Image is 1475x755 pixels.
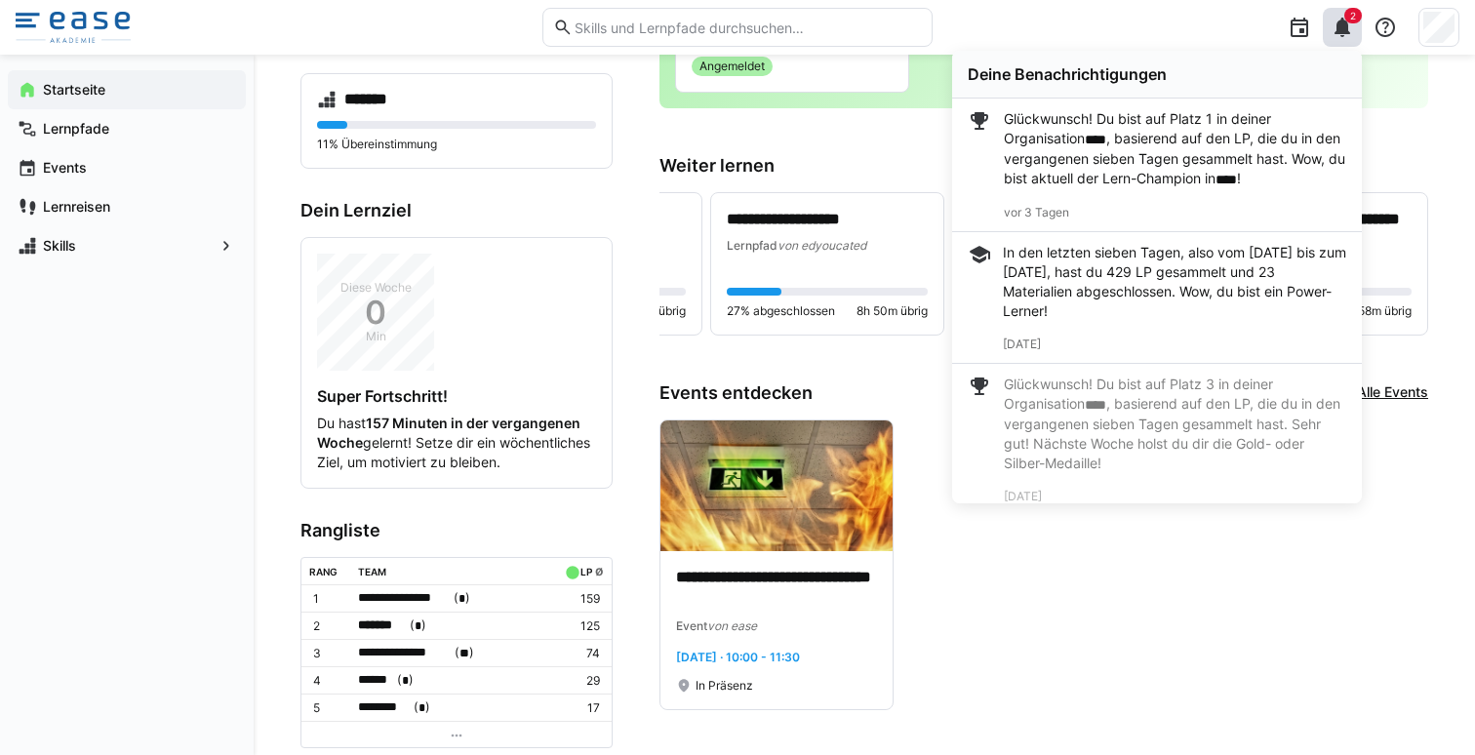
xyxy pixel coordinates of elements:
[358,566,386,577] div: Team
[1004,375,1346,473] p: Glückwunsch! Du bist auf Platz 3 in deiner Organisation , basierend auf den LP, die du in den ver...
[561,591,600,607] p: 159
[659,155,1428,177] h3: Weiter lernen
[676,650,800,664] span: [DATE] · 10:00 - 11:30
[397,670,414,691] span: ( )
[561,700,600,716] p: 17
[561,646,600,661] p: 74
[313,700,342,716] p: 5
[313,673,342,689] p: 4
[455,643,474,663] span: ( )
[1004,489,1042,503] span: [DATE]
[309,566,338,577] div: Rang
[1357,382,1428,404] a: Alle Events
[1003,337,1041,351] span: [DATE]
[317,137,596,152] p: 11% Übereinstimmung
[313,646,342,661] p: 3
[660,420,893,551] img: image
[454,588,470,609] span: ( )
[1003,243,1346,321] div: In den letzten sieben Tagen, also vom [DATE] bis zum [DATE], hast du 429 LP gesammelt und 23 Mate...
[727,238,777,253] span: Lernpfad
[857,303,928,319] span: 8h 50m übrig
[777,238,866,253] span: von edyoucated
[317,415,580,451] strong: 157 Minuten in der vergangenen Woche
[1350,10,1356,21] span: 2
[696,678,753,694] span: In Präsenz
[595,562,604,578] a: ø
[300,200,613,221] h3: Dein Lernziel
[313,618,342,634] p: 2
[1004,109,1346,189] p: Glückwunsch! Du bist auf Platz 1 in deiner Organisation , basierend auf den LP, die du in den ver...
[414,697,430,718] span: ( )
[707,618,757,633] span: von ease
[313,591,342,607] p: 1
[676,618,707,633] span: Event
[317,414,596,472] p: Du hast gelernt! Setze dir ein wöchentliches Ziel, um motiviert zu bleiben.
[699,59,765,74] span: Angemeldet
[580,566,592,577] div: LP
[1342,303,1412,319] span: 1h 58m übrig
[561,673,600,689] p: 29
[317,386,596,406] h4: Super Fortschritt!
[968,64,1346,84] div: Deine Benachrichtigungen
[410,616,426,636] span: ( )
[561,618,600,634] p: 125
[1004,205,1069,219] span: vor 3 Tagen
[573,19,922,36] input: Skills und Lernpfade durchsuchen…
[659,382,813,404] h3: Events entdecken
[727,303,835,319] span: 27% abgeschlossen
[300,520,613,541] h3: Rangliste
